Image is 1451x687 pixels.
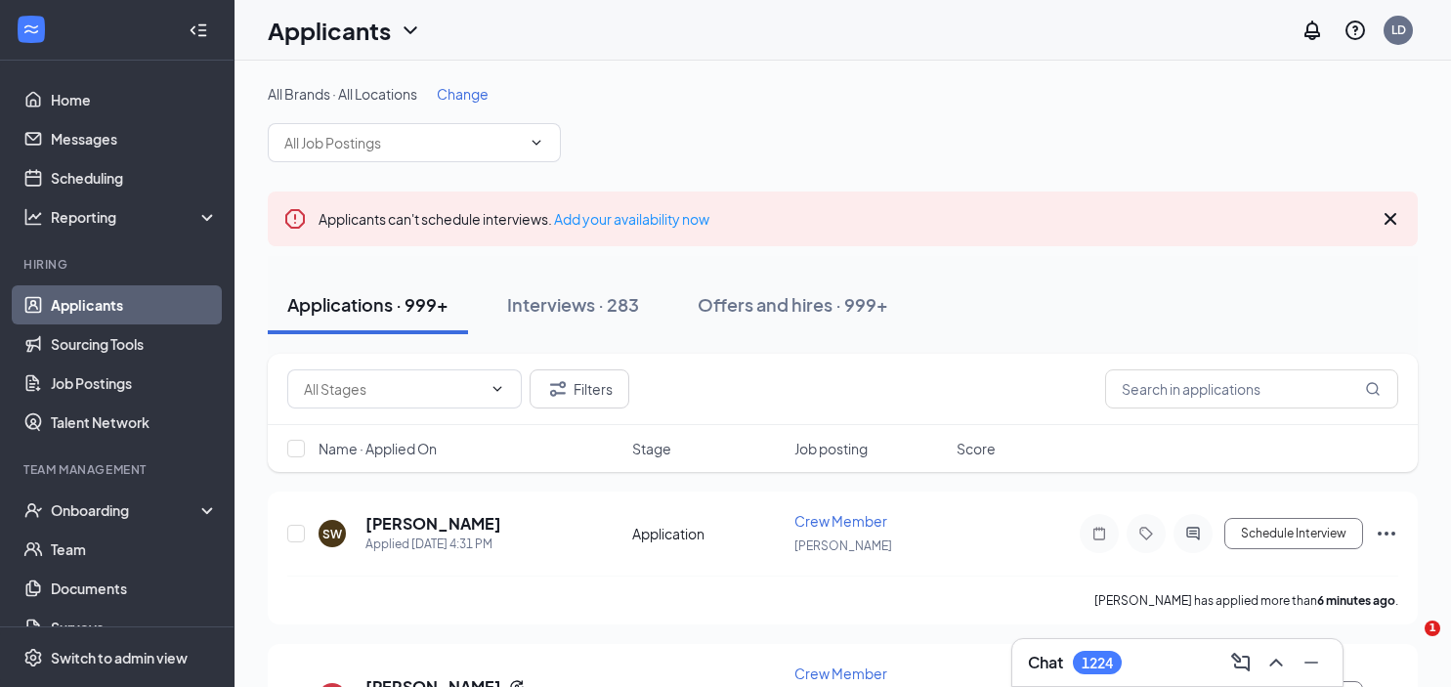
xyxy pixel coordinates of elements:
[51,285,218,324] a: Applicants
[51,207,219,227] div: Reporting
[632,524,783,543] div: Application
[304,378,482,400] input: All Stages
[957,439,996,458] span: Score
[1344,19,1367,42] svg: QuestionInfo
[1391,21,1406,38] div: LD
[530,369,629,408] button: Filter Filters
[283,207,307,231] svg: Error
[268,85,417,103] span: All Brands · All Locations
[1181,526,1205,541] svg: ActiveChat
[632,439,671,458] span: Stage
[23,256,214,273] div: Hiring
[21,20,41,39] svg: WorkstreamLogo
[1082,655,1113,671] div: 1224
[507,292,639,317] div: Interviews · 283
[51,364,218,403] a: Job Postings
[1365,381,1381,397] svg: MagnifyingGlass
[268,14,391,47] h1: Applicants
[51,324,218,364] a: Sourcing Tools
[1225,647,1257,678] button: ComposeMessage
[51,569,218,608] a: Documents
[1301,19,1324,42] svg: Notifications
[1088,526,1111,541] svg: Note
[1264,651,1288,674] svg: ChevronUp
[23,461,214,478] div: Team Management
[51,500,201,520] div: Onboarding
[1028,652,1063,673] h3: Chat
[1134,526,1158,541] svg: Tag
[23,207,43,227] svg: Analysis
[23,500,43,520] svg: UserCheck
[1224,518,1363,549] button: Schedule Interview
[1105,369,1398,408] input: Search in applications
[698,292,888,317] div: Offers and hires · 999+
[490,381,505,397] svg: ChevronDown
[284,132,521,153] input: All Job Postings
[1296,647,1327,678] button: Minimize
[365,513,501,535] h5: [PERSON_NAME]
[1375,522,1398,545] svg: Ellipses
[322,526,342,542] div: SW
[51,403,218,442] a: Talent Network
[794,512,887,530] span: Crew Member
[51,648,188,667] div: Switch to admin view
[1229,651,1253,674] svg: ComposeMessage
[1317,593,1395,608] b: 6 minutes ago
[51,80,218,119] a: Home
[319,210,709,228] span: Applicants can't schedule interviews.
[794,439,868,458] span: Job posting
[437,85,489,103] span: Change
[1300,651,1323,674] svg: Minimize
[1425,621,1440,636] span: 1
[51,158,218,197] a: Scheduling
[51,530,218,569] a: Team
[1385,621,1431,667] iframe: Intercom live chat
[23,648,43,667] svg: Settings
[287,292,448,317] div: Applications · 999+
[189,21,208,40] svg: Collapse
[529,135,544,150] svg: ChevronDown
[1379,207,1402,231] svg: Cross
[319,439,437,458] span: Name · Applied On
[794,538,892,553] span: [PERSON_NAME]
[365,535,501,554] div: Applied [DATE] 4:31 PM
[794,665,887,682] span: Crew Member
[1260,647,1292,678] button: ChevronUp
[51,608,218,647] a: Surveys
[546,377,570,401] svg: Filter
[51,119,218,158] a: Messages
[399,19,422,42] svg: ChevronDown
[554,210,709,228] a: Add your availability now
[1094,592,1398,609] p: [PERSON_NAME] has applied more than .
